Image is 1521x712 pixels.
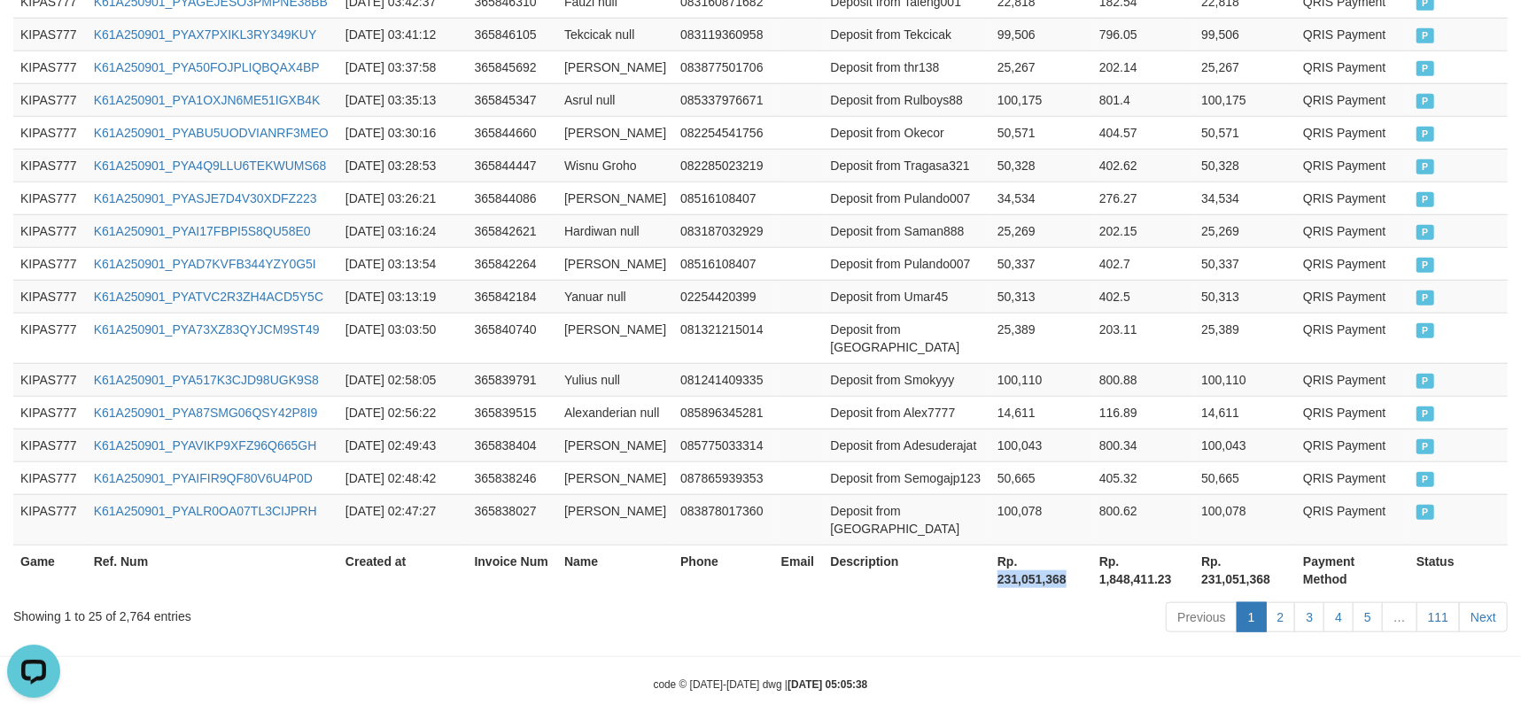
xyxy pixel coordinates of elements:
td: 365846105 [468,18,558,50]
td: QRIS Payment [1296,494,1409,545]
td: Deposit from [GEOGRAPHIC_DATA] [824,313,990,363]
td: 087865939353 [673,461,774,494]
td: 14,611 [1194,396,1296,429]
td: Deposit from thr138 [824,50,990,83]
td: 085896345281 [673,396,774,429]
td: 365844086 [468,182,558,214]
td: 365842621 [468,214,558,247]
td: QRIS Payment [1296,363,1409,396]
td: KIPAS777 [13,50,87,83]
th: Created at [338,545,468,595]
td: 50,328 [990,149,1092,182]
td: 100,175 [1194,83,1296,116]
td: Deposit from Pulando007 [824,182,990,214]
a: … [1382,602,1417,632]
span: PAID [1416,439,1434,454]
td: [DATE] 03:13:19 [338,280,468,313]
span: PAID [1416,61,1434,76]
div: Showing 1 to 25 of 2,764 entries [13,600,620,625]
td: 365842264 [468,247,558,280]
td: 402.5 [1092,280,1194,313]
td: [DATE] 03:30:16 [338,116,468,149]
td: [DATE] 02:56:22 [338,396,468,429]
a: K61A250901_PYATVC2R3ZH4ACD5Y5C [94,290,323,304]
td: 085337976671 [673,83,774,116]
td: [DATE] 02:49:43 [338,429,468,461]
a: Previous [1166,602,1237,632]
span: PAID [1416,505,1434,520]
span: PAID [1416,192,1434,207]
td: 082285023219 [673,149,774,182]
td: KIPAS777 [13,83,87,116]
td: Deposit from Smokyyy [824,363,990,396]
a: K61A250901_PYAVIKP9XFZ96Q665GH [94,438,317,453]
td: 203.11 [1092,313,1194,363]
td: Deposit from Alex7777 [824,396,990,429]
th: Invoice Num [468,545,558,595]
td: 083119360958 [673,18,774,50]
td: QRIS Payment [1296,461,1409,494]
td: 116.89 [1092,396,1194,429]
td: QRIS Payment [1296,429,1409,461]
th: Game [13,545,87,595]
th: Description [824,545,990,595]
td: QRIS Payment [1296,116,1409,149]
td: 796.05 [1092,18,1194,50]
td: 365844447 [468,149,558,182]
td: Wisnu Groho [557,149,673,182]
td: 34,534 [990,182,1092,214]
td: 50,328 [1194,149,1296,182]
td: Yulius null [557,363,673,396]
a: 1 [1237,602,1267,632]
td: [DATE] 03:28:53 [338,149,468,182]
td: KIPAS777 [13,396,87,429]
span: PAID [1416,290,1434,306]
td: KIPAS777 [13,182,87,214]
a: K61A250901_PYASJE7D4V30XDFZ223 [94,191,317,205]
a: K61A250901_PYAI17FBPI5S8QU58E0 [94,224,311,238]
td: Deposit from Okecor [824,116,990,149]
td: 14,611 [990,396,1092,429]
a: 111 [1416,602,1460,632]
td: Deposit from Semogajp123 [824,461,990,494]
button: Open LiveChat chat widget [7,7,60,60]
td: KIPAS777 [13,214,87,247]
td: 50,665 [990,461,1092,494]
span: PAID [1416,406,1434,422]
td: 276.27 [1092,182,1194,214]
td: 08516108407 [673,182,774,214]
td: 50,313 [1194,280,1296,313]
td: [DATE] 02:47:27 [338,494,468,545]
td: Yanuar null [557,280,673,313]
a: K61A250901_PYA1OXJN6ME51IGXB4K [94,93,321,107]
td: Deposit from [GEOGRAPHIC_DATA] [824,494,990,545]
td: 34,534 [1194,182,1296,214]
td: 100,175 [990,83,1092,116]
a: 4 [1323,602,1354,632]
td: KIPAS777 [13,363,87,396]
td: 365839791 [468,363,558,396]
td: 100,043 [1194,429,1296,461]
th: Ref. Num [87,545,338,595]
td: 800.88 [1092,363,1194,396]
td: 50,571 [1194,116,1296,149]
th: Phone [673,545,774,595]
a: K61A250901_PYA73XZ83QYJCM9ST49 [94,322,320,337]
td: KIPAS777 [13,247,87,280]
td: Deposit from Tragasa321 [824,149,990,182]
td: KIPAS777 [13,280,87,313]
td: 083877501706 [673,50,774,83]
td: KIPAS777 [13,313,87,363]
td: KIPAS777 [13,494,87,545]
td: [PERSON_NAME] [557,461,673,494]
td: [PERSON_NAME] [557,116,673,149]
td: QRIS Payment [1296,214,1409,247]
td: Deposit from Tekcicak [824,18,990,50]
a: K61A250901_PYA4Q9LLU6TEKWUMS68 [94,159,327,173]
td: 100,043 [990,429,1092,461]
a: K61A250901_PYA50FOJPLIQBQAX4BP [94,60,320,74]
td: 800.62 [1092,494,1194,545]
td: 365839515 [468,396,558,429]
td: 25,389 [990,313,1092,363]
td: 50,571 [990,116,1092,149]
